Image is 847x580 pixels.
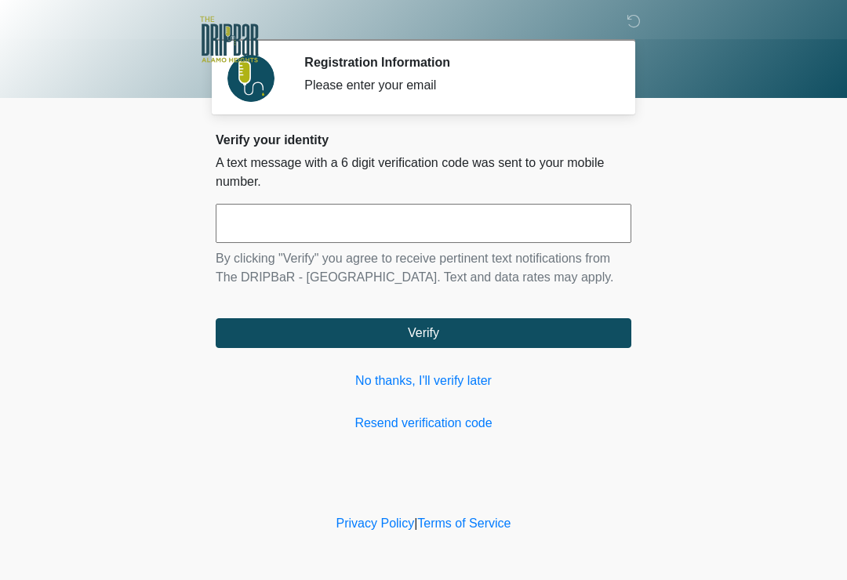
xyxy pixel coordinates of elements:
div: Please enter your email [304,76,608,95]
a: Terms of Service [417,517,511,530]
a: Resend verification code [216,414,631,433]
p: A text message with a 6 digit verification code was sent to your mobile number. [216,154,631,191]
p: By clicking "Verify" you agree to receive pertinent text notifications from The DRIPBaR - [GEOGRA... [216,249,631,287]
a: | [414,517,417,530]
h2: Verify your identity [216,132,631,147]
button: Verify [216,318,631,348]
a: Privacy Policy [336,517,415,530]
a: No thanks, I'll verify later [216,372,631,390]
img: The DRIPBaR - Alamo Heights Logo [200,12,259,67]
